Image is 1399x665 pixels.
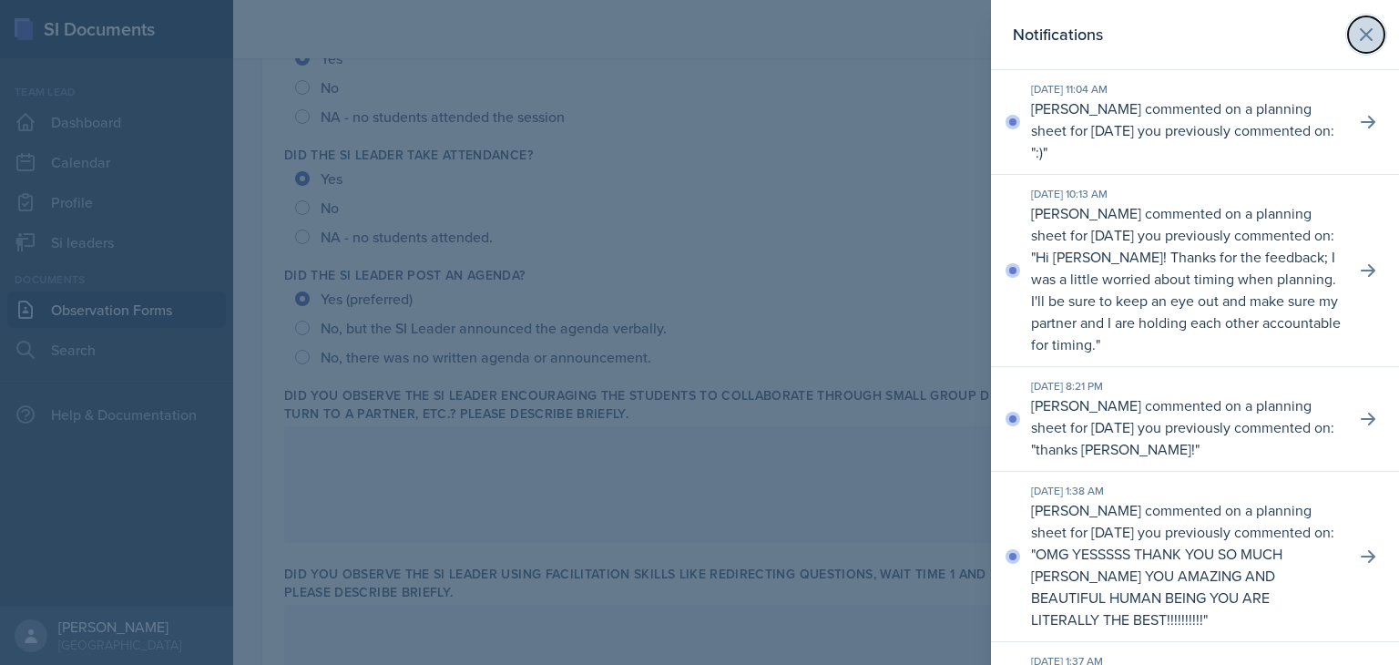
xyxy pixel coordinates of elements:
[1031,247,1341,354] p: Hi [PERSON_NAME]! Thanks for the feedback; I was a little worried about timing when planning. I'l...
[1036,439,1195,459] p: thanks [PERSON_NAME]!
[1031,544,1282,629] p: OMG YESSSSS THANK YOU SO MUCH [PERSON_NAME] YOU AMAZING AND BEAUTIFUL HUMAN BEING YOU ARE LITERAL...
[1031,186,1341,202] div: [DATE] 10:13 AM
[1031,394,1341,460] p: [PERSON_NAME] commented on a planning sheet for [DATE] you previously commented on: " "
[1036,142,1043,162] p: :)
[1013,22,1103,47] h2: Notifications
[1031,81,1341,97] div: [DATE] 11:04 AM
[1031,378,1341,394] div: [DATE] 8:21 PM
[1031,483,1341,499] div: [DATE] 1:38 AM
[1031,499,1341,630] p: [PERSON_NAME] commented on a planning sheet for [DATE] you previously commented on: " "
[1031,202,1341,355] p: [PERSON_NAME] commented on a planning sheet for [DATE] you previously commented on: " "
[1031,97,1341,163] p: [PERSON_NAME] commented on a planning sheet for [DATE] you previously commented on: " "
